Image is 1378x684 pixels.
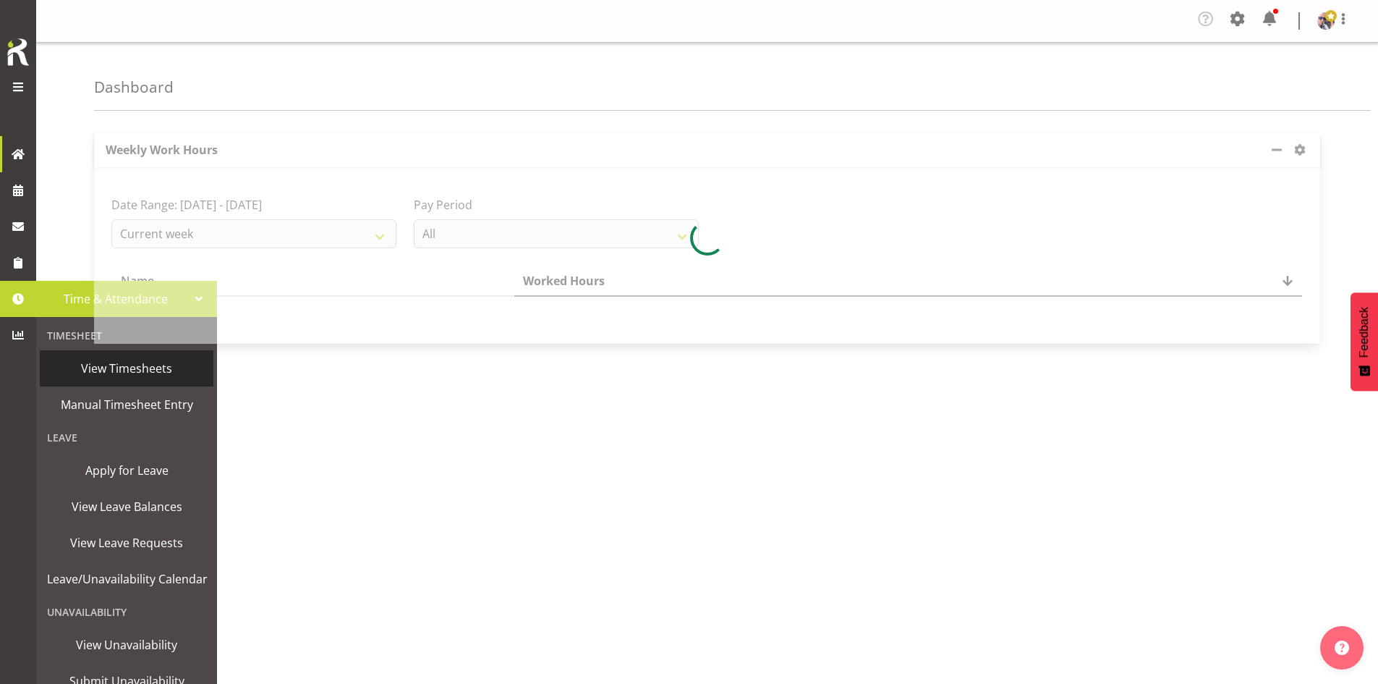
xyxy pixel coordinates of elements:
[40,597,213,627] div: Unavailability
[40,525,213,561] a: View Leave Requests
[43,288,188,310] span: Time & Attendance
[47,532,206,554] span: View Leave Requests
[40,627,213,663] a: View Unavailability
[36,281,217,317] a: Time & Attendance
[1317,12,1335,30] img: shaun-dalgetty840549a0c8df28bbc325279ea0715bbc.png
[40,423,213,452] div: Leave
[40,350,213,387] a: View Timesheets
[1351,292,1378,391] button: Feedback - Show survey
[40,489,213,525] a: View Leave Balances
[47,568,208,590] span: Leave/Unavailability Calendar
[47,394,206,415] span: Manual Timesheet Entry
[47,634,206,656] span: View Unavailability
[4,36,33,68] img: Rosterit icon logo
[94,79,174,96] h4: Dashboard
[1335,641,1349,655] img: help-xxl-2.png
[40,452,213,489] a: Apply for Leave
[47,358,206,379] span: View Timesheets
[47,496,206,518] span: View Leave Balances
[40,561,213,597] a: Leave/Unavailability Calendar
[40,321,213,350] div: Timesheet
[47,460,206,481] span: Apply for Leave
[1358,307,1371,358] span: Feedback
[40,387,213,423] a: Manual Timesheet Entry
